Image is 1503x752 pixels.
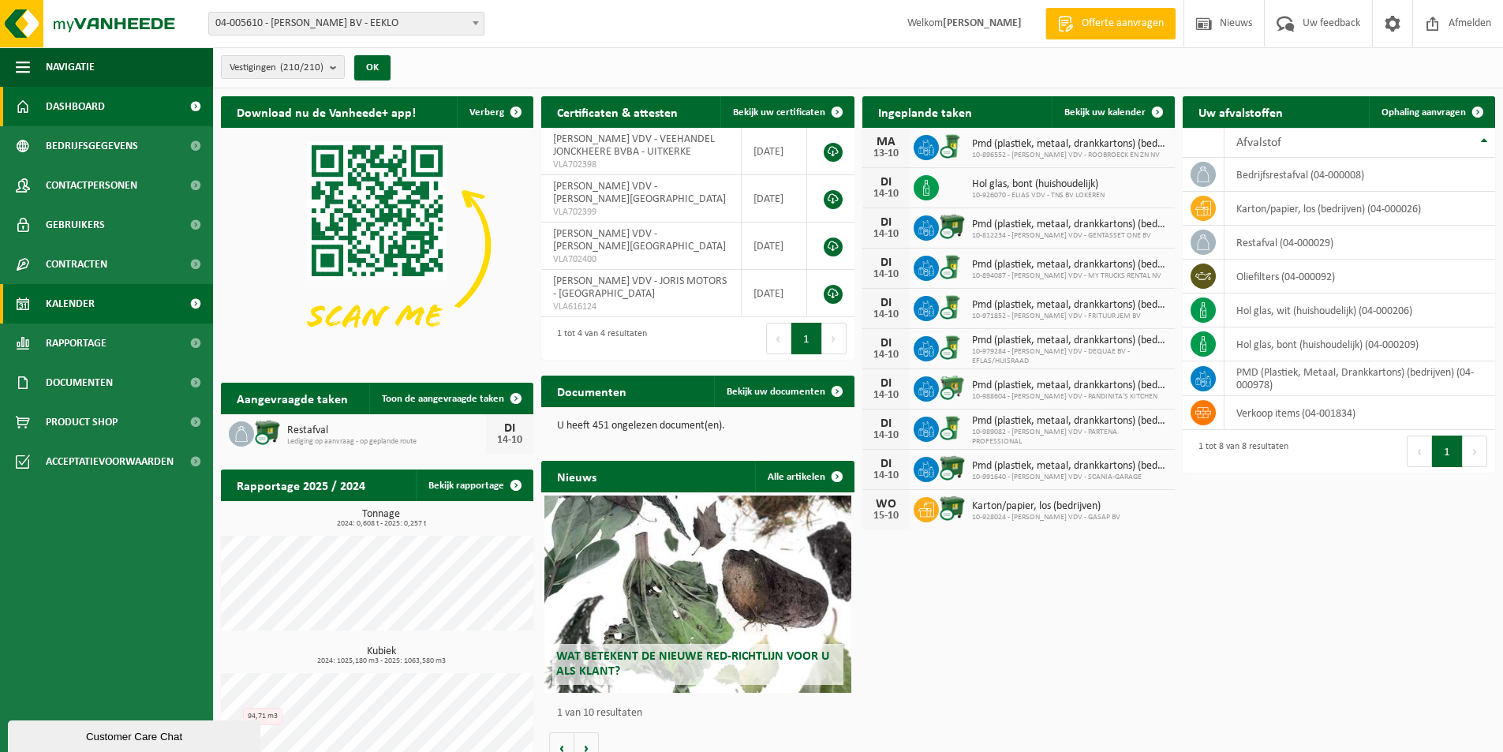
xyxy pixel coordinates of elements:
span: VLA616124 [553,301,728,313]
span: Pmd (plastiek, metaal, drankkartons) (bedrijven) [972,219,1167,231]
td: [DATE] [742,270,808,317]
span: Pmd (plastiek, metaal, drankkartons) (bedrijven) [972,259,1167,271]
div: 14-10 [870,309,902,320]
div: DI [870,377,902,390]
div: 14-10 [870,229,902,240]
span: 10-896552 - [PERSON_NAME] VDV - ROOBROECK EN ZN NV [972,151,1167,160]
span: [PERSON_NAME] VDV - [PERSON_NAME][GEOGRAPHIC_DATA] [553,181,726,205]
img: WB-0240-CU [939,294,966,320]
h2: Download nu de Vanheede+ app! [221,96,432,127]
div: DI [870,458,902,470]
img: WB-1100-CU [939,455,966,481]
div: DI [870,417,902,430]
div: DI [870,176,902,189]
button: Previous [1407,436,1432,467]
td: bedrijfsrestafval (04-000008) [1224,158,1495,192]
span: 10-812234 - [PERSON_NAME] VDV - GENTASSET ONE BV [972,231,1167,241]
img: WB-0240-CU [939,334,966,361]
span: Product Shop [46,402,118,442]
td: hol glas, wit (huishoudelijk) (04-000206) [1224,294,1495,327]
span: Afvalstof [1236,137,1281,149]
span: Rapportage [46,324,107,363]
div: 94,71 m3 [243,708,282,725]
span: Karton/papier, los (bedrijven) [972,500,1120,513]
img: WB-0240-CU [939,414,966,441]
span: Ophaling aanvragen [1381,107,1466,118]
span: VLA702400 [553,253,728,266]
span: Pmd (plastiek, metaal, drankkartons) (bedrijven) [972,138,1167,151]
span: 10-991640 - [PERSON_NAME] VDV - SCANIA-GARAGE [972,473,1167,482]
strong: [PERSON_NAME] [943,17,1022,29]
span: Documenten [46,363,113,402]
h2: Rapportage 2025 / 2024 [221,470,381,500]
h2: Uw afvalstoffen [1183,96,1299,127]
div: 14-10 [870,470,902,481]
a: Offerte aanvragen [1045,8,1176,39]
img: WB-0770-CU [939,374,966,401]
span: Wat betekent de nieuwe RED-richtlijn voor u als klant? [556,650,829,678]
button: Previous [766,323,791,354]
td: [DATE] [742,128,808,175]
span: 10-989082 - [PERSON_NAME] VDV - PARTENA PROFESSIONAL [972,428,1167,447]
h2: Ingeplande taken [862,96,988,127]
td: hol glas, bont (huishoudelijk) (04-000209) [1224,327,1495,361]
div: DI [870,297,902,309]
a: Alle artikelen [755,461,853,492]
a: Bekijk rapportage [416,470,532,501]
div: 14-10 [870,430,902,441]
button: 1 [791,323,822,354]
span: 10-926070 - ELIAS VDV - TNS BV LOKEREN [972,191,1105,200]
span: Pmd (plastiek, metaal, drankkartons) (bedrijven) [972,380,1167,392]
span: Bekijk uw certificaten [733,107,825,118]
p: U heeft 451 ongelezen document(en). [557,421,838,432]
span: Toon de aangevraagde taken [382,394,504,404]
h2: Nieuws [541,461,612,492]
div: MA [870,136,902,148]
span: Offerte aanvragen [1078,16,1168,32]
button: Verberg [457,96,532,128]
span: Restafval [287,425,486,437]
span: Bedrijfsgegevens [46,126,138,166]
span: Vestigingen [230,56,323,80]
span: Verberg [469,107,504,118]
span: Kalender [46,284,95,324]
span: [PERSON_NAME] VDV - VEEHANDEL JONCKHEERE BVBA - UITKERKE [553,133,715,158]
span: [PERSON_NAME] VDV - [PERSON_NAME][GEOGRAPHIC_DATA] [553,228,726,253]
div: DI [494,422,525,435]
button: Next [1463,436,1487,467]
span: 04-005610 - ELIAS VANDEVOORDE BV - EEKLO [208,12,484,36]
span: 2024: 1025,180 m3 - 2025: 1063,580 m3 [229,657,533,665]
td: oliefilters (04-000092) [1224,260,1495,294]
td: [DATE] [742,223,808,270]
td: karton/papier, los (bedrijven) (04-000026) [1224,192,1495,226]
img: WB-1100-CU [939,495,966,522]
td: [DATE] [742,175,808,223]
span: Navigatie [46,47,95,87]
h2: Aangevraagde taken [221,383,364,413]
img: Download de VHEPlus App [221,128,533,362]
div: 14-10 [494,435,525,446]
h3: Tonnage [229,509,533,528]
span: 04-005610 - ELIAS VANDEVOORDE BV - EEKLO [209,13,484,35]
span: VLA702398 [553,159,728,171]
img: WB-0240-CU [939,253,966,280]
a: Bekijk uw kalender [1052,96,1173,128]
div: 13-10 [870,148,902,159]
div: 15-10 [870,511,902,522]
a: Toon de aangevraagde taken [369,383,532,414]
div: WO [870,498,902,511]
span: Pmd (plastiek, metaal, drankkartons) (bedrijven) [972,415,1167,428]
span: VLA702399 [553,206,728,219]
img: WB-0240-CU [939,133,966,159]
span: Contactpersonen [46,166,137,205]
span: Acceptatievoorwaarden [46,442,174,481]
span: Contracten [46,245,107,284]
div: DI [870,216,902,229]
span: Pmd (plastiek, metaal, drankkartons) (bedrijven) [972,299,1167,312]
h2: Certificaten & attesten [541,96,694,127]
div: DI [870,256,902,269]
a: Bekijk uw documenten [714,376,853,407]
div: 14-10 [870,390,902,401]
span: Bekijk uw documenten [727,387,825,397]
